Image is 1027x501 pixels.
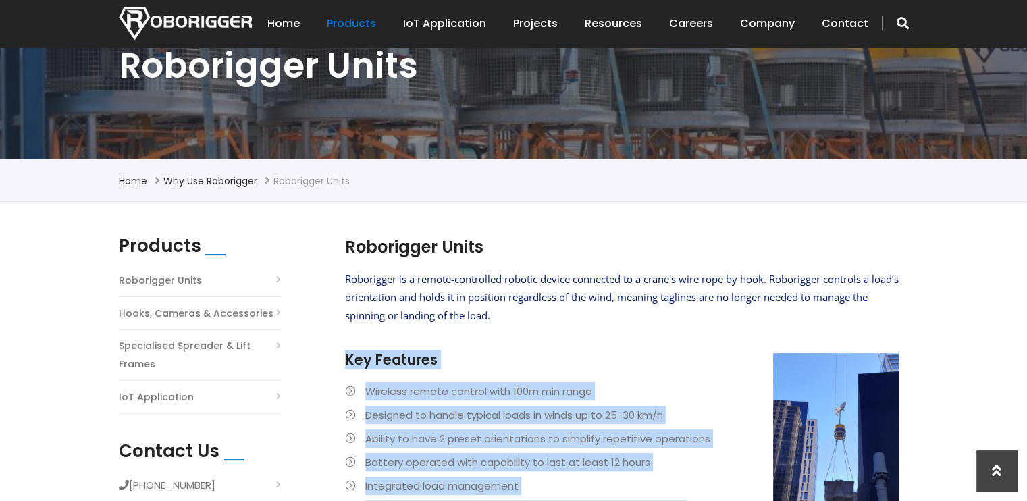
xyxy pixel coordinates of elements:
[119,337,281,373] a: Specialised Spreader & Lift Frames
[267,3,300,45] a: Home
[345,272,899,322] span: Roborigger is a remote-controlled robotic device connected to a crane's wire rope by hook. Robori...
[345,477,899,495] li: Integrated load management
[119,388,194,406] a: IoT Application
[119,305,273,323] a: Hooks, Cameras & Accessories
[345,406,899,424] li: Designed to handle typical loads in winds up to 25-30 km/h
[585,3,642,45] a: Resources
[119,271,202,290] a: Roborigger Units
[345,453,899,471] li: Battery operated with capability to last at least 12 hours
[345,429,899,448] li: Ability to have 2 preset orientations to simplify repetitive operations
[345,236,899,259] h2: Roborigger Units
[163,174,257,188] a: Why use Roborigger
[327,3,376,45] a: Products
[345,382,899,400] li: Wireless remote control with 100m min range
[822,3,868,45] a: Contact
[119,236,201,257] h2: Products
[119,441,219,462] h2: Contact Us
[119,174,147,188] a: Home
[119,43,909,88] h1: Roborigger Units
[119,7,252,40] img: Nortech
[273,173,350,189] li: Roborigger Units
[513,3,558,45] a: Projects
[669,3,713,45] a: Careers
[403,3,486,45] a: IoT Application
[740,3,795,45] a: Company
[345,350,899,369] h3: Key Features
